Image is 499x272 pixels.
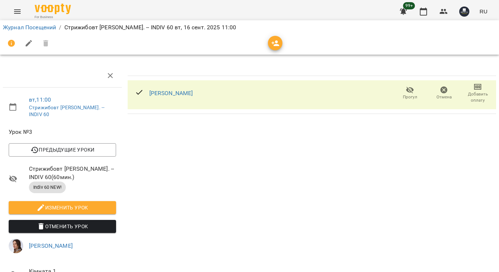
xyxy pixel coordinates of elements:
[403,94,417,100] span: Прогул
[477,5,490,18] button: RU
[465,91,490,103] span: Добавить оплату
[9,220,116,233] button: Отменить Урок
[436,94,452,100] span: Отмена
[393,83,427,103] button: Прогул
[35,15,71,20] span: For Business
[9,239,23,253] img: 6a03a0f17c1b85eb2e33e2f5271eaff0.png
[9,3,26,20] button: Menu
[3,23,496,32] nav: breadcrumb
[29,165,116,182] span: Стрижибовт [PERSON_NAME]. -- INDIV 60 ( 60 мин. )
[427,83,461,103] button: Отмена
[29,96,51,103] a: вт , 11:00
[14,222,110,231] span: Отменить Урок
[461,83,495,103] button: Добавить оплату
[149,90,193,97] a: [PERSON_NAME]
[35,4,71,14] img: Voopty Logo
[9,201,116,214] button: Изменить урок
[29,184,66,191] span: Indiv 60 NEW!
[3,24,56,31] a: Журнал Посещений
[459,7,469,17] img: e7cd9ba82654fddca2813040462380a1.JPG
[9,128,116,136] span: Урок №3
[479,8,487,15] span: RU
[59,23,61,32] li: /
[9,143,116,156] button: Предыдущие уроки
[64,23,236,32] p: Стрижибовт [PERSON_NAME]. -- INDIV 60 вт, 16 сент. 2025 11:00
[403,2,415,9] span: 99+
[14,203,110,212] span: Изменить урок
[29,105,105,118] a: Стрижибовт [PERSON_NAME]. -- INDIV 60
[29,242,73,249] a: [PERSON_NAME]
[14,145,110,154] span: Предыдущие уроки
